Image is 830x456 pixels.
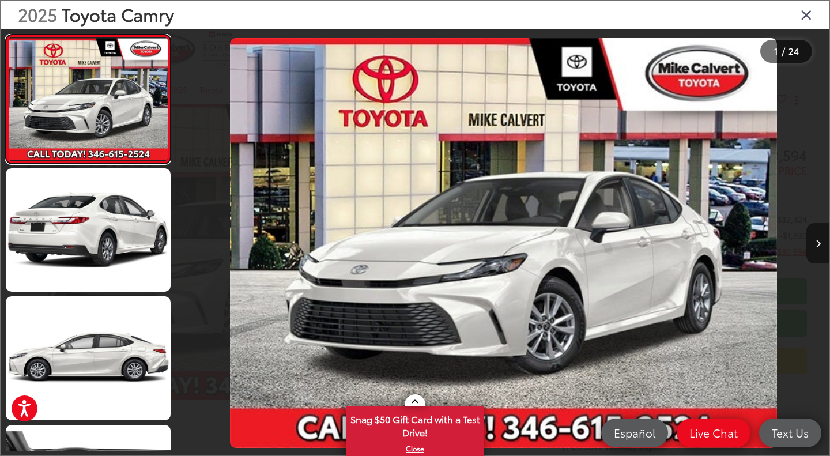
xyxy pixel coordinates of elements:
a: Live Chat [677,419,750,447]
span: 24 [788,44,799,57]
img: 2025 Toyota Camry SE [7,39,169,160]
img: 2025 Toyota Camry SE [4,167,172,293]
span: 1 [774,44,778,57]
a: Text Us [759,419,821,447]
img: 2025 Toyota Camry SE [4,295,172,421]
span: Toyota Camry [62,2,174,27]
span: Live Chat [684,425,744,440]
span: / [780,47,786,55]
button: Next image [806,223,829,263]
div: 2025 Toyota Camry SE 0 [178,38,829,449]
span: Snag $50 Gift Card with a Test Drive! [347,407,483,442]
span: 2025 [18,2,57,27]
a: Español [601,419,668,447]
img: 2025 Toyota Camry SE [230,38,777,449]
span: Text Us [766,425,814,440]
i: Close gallery [801,7,812,22]
span: Español [608,425,661,440]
